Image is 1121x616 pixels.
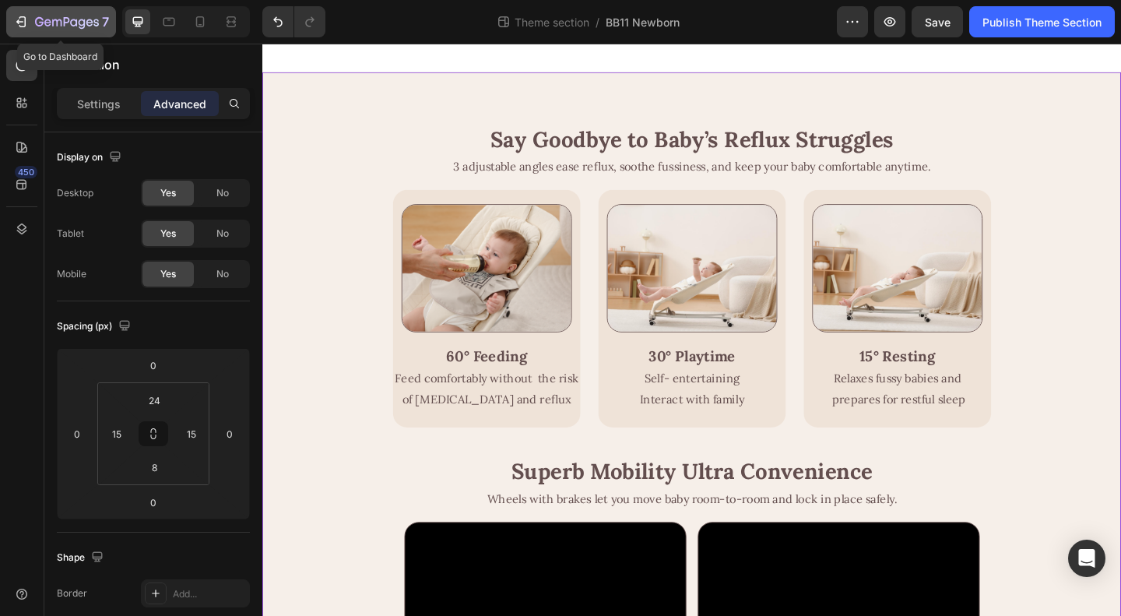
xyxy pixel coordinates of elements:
[982,14,1102,30] div: Publish Theme Section
[925,16,951,29] span: Save
[57,267,86,281] div: Mobile
[65,422,89,445] input: 0
[511,14,592,30] span: Theme section
[912,6,963,37] button: Save
[77,96,121,112] p: Settings
[374,174,560,314] img: gempages_527948913269802096-8507ef9d-e575-4a4b-bed7-519b555f847c.png
[180,422,203,445] input: 15px
[153,96,206,112] p: Advanced
[102,12,109,31] p: 7
[160,227,176,241] span: Yes
[589,328,792,351] h2: 15° Resting
[154,449,780,482] h2: Superb Mobility Ultra Convenience
[57,186,93,200] div: Desktop
[160,186,176,200] span: Yes
[365,328,569,351] h2: 30° Playtime
[218,422,241,445] input: 0
[57,316,134,337] div: Spacing (px)
[606,14,680,30] span: BB11 Newborn
[105,422,128,445] input: 15px
[173,587,246,601] div: Add...
[139,456,170,479] input: 8px
[138,354,169,377] input: 0
[596,14,599,30] span: /
[57,227,84,241] div: Tablet
[609,353,772,398] p: Relaxes fussy babies and prepares for restful sleep
[156,484,778,506] p: Wheels with brakes let you move baby room-to-room and lock in place safely.
[1068,540,1105,577] div: Open Intercom Messenger
[969,6,1115,37] button: Publish Theme Section
[262,6,325,37] div: Undo/Redo
[216,227,229,241] span: No
[138,491,169,514] input: 0
[57,147,125,168] div: Display on
[262,44,1121,616] iframe: Design area
[57,547,107,568] div: Shape
[76,55,216,74] p: Section
[6,6,116,37] button: 7
[57,586,87,600] div: Border
[598,174,783,314] img: gempages_527948913269802096-b7282892-825a-485f-a0fd-4d60ee1a7911.png
[385,353,549,375] p: Self- entertaining
[216,267,229,281] span: No
[139,389,170,412] input: 24px
[385,375,549,398] p: Interact with family
[216,186,229,200] span: No
[15,166,37,178] div: 450
[160,267,176,281] span: Yes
